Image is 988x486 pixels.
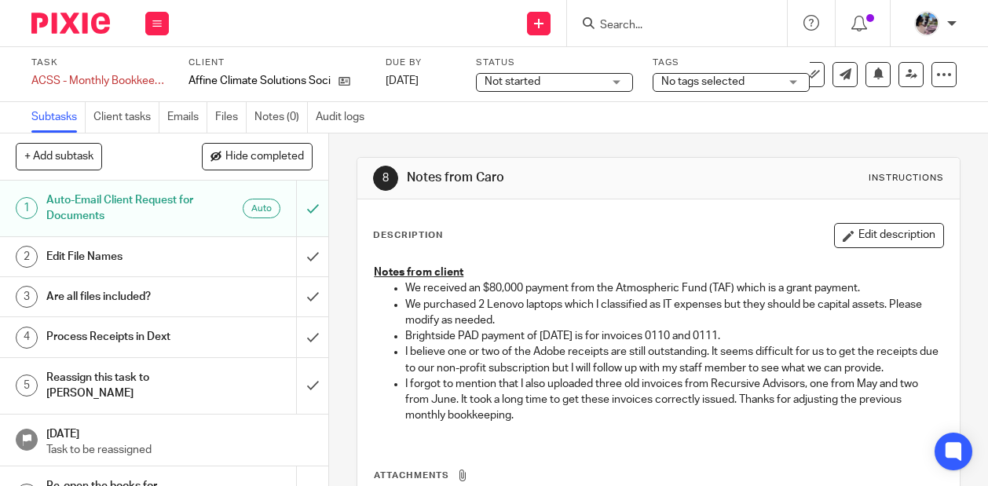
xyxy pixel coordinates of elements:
[188,57,366,69] label: Client
[93,102,159,133] a: Client tasks
[405,297,943,329] p: We purchased 2 Lenovo laptops which I classified as IT expenses but they should be capital assets...
[16,286,38,308] div: 3
[46,245,203,269] h1: Edit File Names
[386,57,456,69] label: Due by
[316,102,372,133] a: Audit logs
[598,19,740,33] input: Search
[374,267,463,278] u: Notes from client
[869,172,944,185] div: Instructions
[373,166,398,191] div: 8
[405,344,943,376] p: I believe one or two of the Adobe receipts are still outstanding. It seems difficult for us to ge...
[31,57,169,69] label: Task
[31,102,86,133] a: Subtasks
[373,229,443,242] p: Description
[485,76,540,87] span: Not started
[405,328,943,344] p: Brightside PAD payment of [DATE] is for invoices 0110 and 0111.
[31,13,110,34] img: Pixie
[661,76,745,87] span: No tags selected
[243,199,280,218] div: Auto
[31,73,169,89] div: ACSS - Monthly Bookkeeping - July
[16,143,102,170] button: + Add subtask
[386,75,419,86] span: [DATE]
[16,375,38,396] div: 5
[46,285,203,309] h1: Are all files included?
[46,422,313,442] h1: [DATE]
[834,223,944,248] button: Edit description
[167,102,207,133] a: Emails
[407,170,692,186] h1: Notes from Caro
[374,471,449,480] span: Attachments
[46,325,203,349] h1: Process Receipts in Dext
[914,11,939,36] img: Screen%20Shot%202020-06-25%20at%209.49.30%20AM.png
[46,442,313,458] p: Task to be reassigned
[46,188,203,228] h1: Auto-Email Client Request for Documents
[16,327,38,349] div: 4
[405,376,943,424] p: I forgot to mention that I also uploaded three old invoices from Recursive Advisors, one from May...
[16,197,38,219] div: 1
[476,57,633,69] label: Status
[225,151,304,163] span: Hide completed
[16,246,38,268] div: 2
[46,366,203,406] h1: Reassign this task to [PERSON_NAME]
[254,102,308,133] a: Notes (0)
[215,102,247,133] a: Files
[188,73,331,89] p: Affine Climate Solutions Society
[405,280,943,296] p: We received an $80,000 payment from the Atmospheric Fund (TAF) which is a grant payment.
[653,57,810,69] label: Tags
[202,143,313,170] button: Hide completed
